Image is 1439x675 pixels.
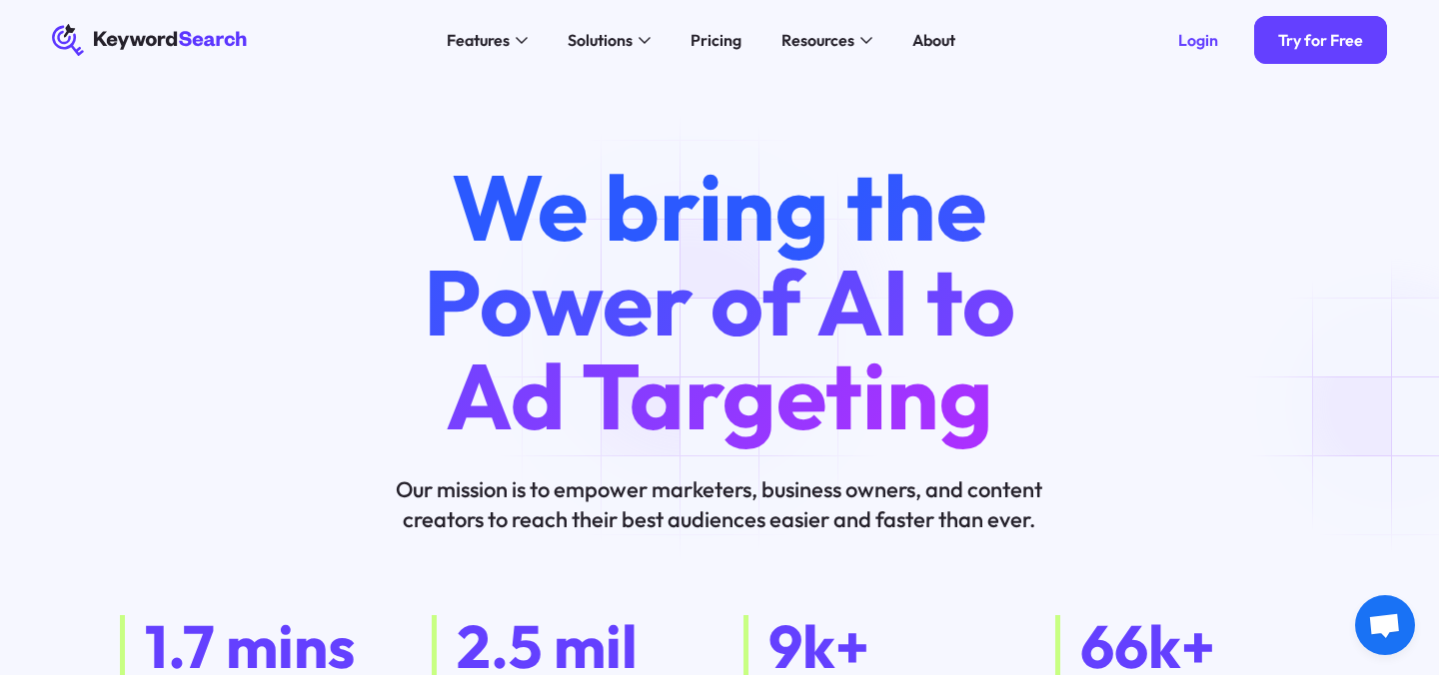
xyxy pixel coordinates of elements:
div: Login [1178,30,1218,50]
a: Open chat [1355,595,1415,655]
div: Try for Free [1278,30,1363,50]
div: Features [447,28,510,52]
p: Our mission is to empower marketers, business owners, and content creators to reach their best au... [360,475,1079,535]
a: Login [1154,16,1242,64]
div: Resources [781,28,854,52]
span: We bring the Power of AI to Ad Targeting [424,149,1015,454]
div: Pricing [691,28,741,52]
a: Pricing [679,24,753,56]
div: About [912,28,955,52]
a: Try for Free [1254,16,1387,64]
a: About [900,24,967,56]
div: Solutions [568,28,633,52]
